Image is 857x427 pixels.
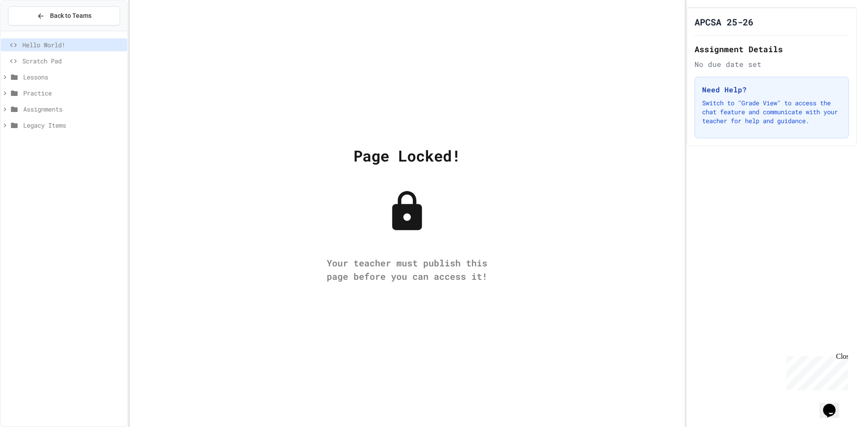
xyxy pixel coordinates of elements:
span: Legacy Items [23,120,124,130]
h1: APCSA 25-26 [695,16,753,28]
div: Page Locked! [354,144,461,167]
span: Lessons [23,72,124,82]
button: Back to Teams [8,6,120,25]
div: No due date set [695,59,849,70]
p: Switch to "Grade View" to access the chat feature and communicate with your teacher for help and ... [702,99,841,125]
iframe: chat widget [783,352,848,390]
div: Your teacher must publish this page before you can access it! [318,256,496,283]
span: Back to Teams [50,11,92,21]
span: Hello World! [22,40,124,50]
span: Scratch Pad [22,56,124,66]
span: Practice [23,88,124,98]
iframe: chat widget [820,391,848,418]
h2: Assignment Details [695,43,849,55]
div: Chat with us now!Close [4,4,62,57]
h3: Need Help? [702,84,841,95]
span: Assignments [23,104,124,114]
